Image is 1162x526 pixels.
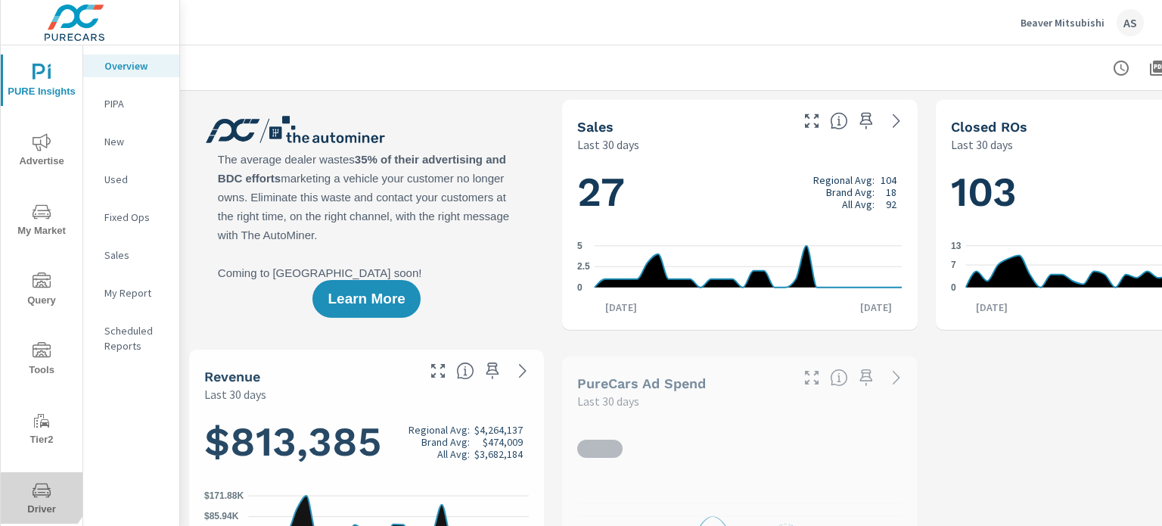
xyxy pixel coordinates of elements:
[854,366,878,390] span: Save this to your personalized report
[83,92,179,115] div: PIPA
[577,375,706,391] h5: PureCars Ad Spend
[830,369,848,387] span: Total cost of media for all PureCars channels for the selected dealership group over the selected...
[483,436,523,448] p: $474,009
[1021,16,1105,30] p: Beaver Mitsubishi
[884,366,909,390] a: See more details in report
[204,369,260,384] h5: Revenue
[104,96,167,111] p: PIPA
[5,412,78,449] span: Tier2
[456,362,474,380] span: Total sales revenue over the selected date range. [Source: This data is sourced from the dealer’s...
[951,282,956,293] text: 0
[951,119,1027,135] h5: Closed ROs
[951,260,956,270] text: 7
[577,135,639,154] p: Last 30 days
[5,342,78,379] span: Tools
[83,282,179,304] div: My Report
[104,58,167,73] p: Overview
[5,133,78,170] span: Advertise
[437,448,470,460] p: All Avg:
[83,168,179,191] div: Used
[83,319,179,357] div: Scheduled Reports
[104,323,167,353] p: Scheduled Reports
[1117,9,1144,36] div: AS
[577,261,590,272] text: 2.5
[886,185,896,198] p: 18
[881,173,896,185] p: 104
[884,109,909,133] a: See more details in report
[104,172,167,187] p: Used
[850,300,903,315] p: [DATE]
[204,490,244,501] text: $171.88K
[854,109,878,133] span: Save this to your personalized report
[5,272,78,310] span: Query
[328,292,405,306] span: Learn More
[5,203,78,240] span: My Market
[813,173,875,185] p: Regional Avg:
[204,416,529,468] h1: $813,385
[104,210,167,225] p: Fixed Ops
[426,359,450,383] button: Make Fullscreen
[800,366,824,390] button: Make Fullscreen
[83,54,179,77] div: Overview
[83,206,179,229] div: Fixed Ops
[409,424,470,436] p: Regional Avg:
[204,512,239,522] text: $85.94K
[83,130,179,153] div: New
[104,285,167,300] p: My Report
[5,64,78,101] span: PURE Insights
[965,300,1018,315] p: [DATE]
[595,300,648,315] p: [DATE]
[104,247,167,263] p: Sales
[577,241,583,251] text: 5
[474,448,523,460] p: $3,682,184
[951,241,962,251] text: 13
[577,282,583,293] text: 0
[577,119,614,135] h5: Sales
[5,481,78,518] span: Driver
[826,185,875,198] p: Brand Avg:
[830,112,848,130] span: Number of vehicles sold by the dealership over the selected date range. [Source: This data is sou...
[511,359,535,383] a: See more details in report
[577,166,902,217] h1: 27
[83,244,179,266] div: Sales
[104,134,167,149] p: New
[800,109,824,133] button: Make Fullscreen
[312,280,420,318] button: Learn More
[421,436,470,448] p: Brand Avg:
[204,385,266,403] p: Last 30 days
[474,424,523,436] p: $4,264,137
[480,359,505,383] span: Save this to your personalized report
[577,392,639,410] p: Last 30 days
[951,135,1013,154] p: Last 30 days
[886,198,896,210] p: 92
[842,198,875,210] p: All Avg:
